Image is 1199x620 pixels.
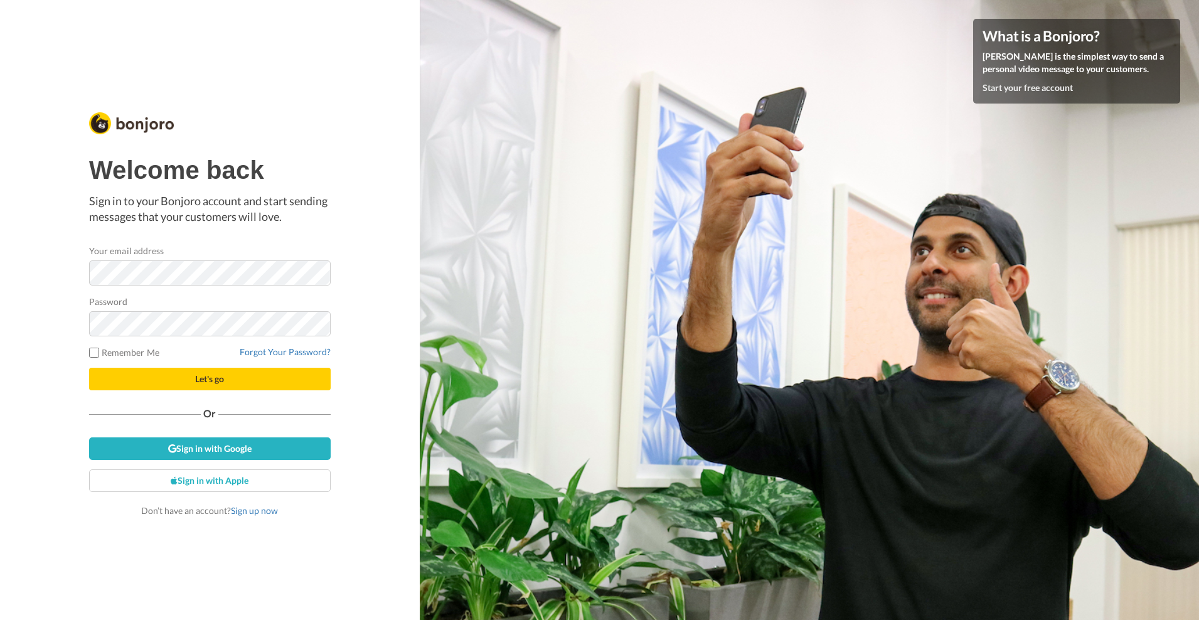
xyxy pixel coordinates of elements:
h1: Welcome back [89,156,331,184]
span: Or [201,409,218,418]
a: Forgot Your Password? [240,346,331,357]
p: Sign in to your Bonjoro account and start sending messages that your customers will love. [89,193,331,225]
a: Sign in with Google [89,437,331,460]
label: Remember Me [89,346,159,359]
h4: What is a Bonjoro? [983,28,1171,44]
button: Let's go [89,368,331,390]
a: Start your free account [983,82,1073,93]
input: Remember Me [89,348,99,358]
span: Let's go [195,373,224,384]
a: Sign up now [231,505,278,516]
p: [PERSON_NAME] is the simplest way to send a personal video message to your customers. [983,50,1171,75]
a: Sign in with Apple [89,469,331,492]
label: Password [89,295,128,308]
span: Don’t have an account? [141,505,278,516]
label: Your email address [89,244,164,257]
